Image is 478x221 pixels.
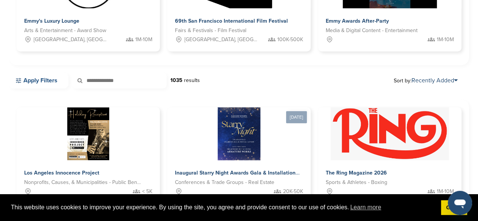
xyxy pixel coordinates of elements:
[34,36,107,44] span: [GEOGRAPHIC_DATA], [GEOGRAPHIC_DATA]
[437,187,454,196] span: 1M-10M
[437,36,454,44] span: 1M-10M
[9,73,68,88] a: Apply Filters
[326,178,387,187] span: Sports & Athletes - Boxing
[184,36,258,44] span: [GEOGRAPHIC_DATA], [GEOGRAPHIC_DATA]
[184,77,200,83] span: results
[175,178,274,187] span: Conferences & Trade Groups - Real Estate
[394,77,458,83] span: Sort by:
[326,170,387,176] span: The Ring Magazine 2026
[175,18,288,24] span: 69th San Francisco International Film Festival
[318,107,461,203] a: Sponsorpitch & The Ring Magazine 2026 Sports & Athletes - Boxing 1M-10M
[11,202,435,213] span: This website uses cookies to improve your experience. By using the site, you agree and provide co...
[24,178,141,187] span: Nonprofits, Causes, & Municipalities - Public Benefit
[67,107,110,160] img: Sponsorpitch &
[167,95,311,203] a: [DATE] Sponsorpitch & Inaugural Starry Night Awards Gala & Installation Conferences & Trade Group...
[277,36,303,44] span: 100K-500K
[349,202,382,213] a: learn more about cookies
[218,107,260,160] img: Sponsorpitch &
[286,111,307,123] div: [DATE]
[170,77,183,83] strong: 1035
[24,170,99,176] span: Los Angeles Innocence Project
[24,18,79,24] span: Emmy's Luxury Lounge
[142,187,152,196] span: < 5K
[441,200,467,215] a: dismiss cookie message
[411,77,458,84] a: Recently Added
[135,36,152,44] span: 1M-10M
[17,107,160,203] a: Sponsorpitch & Los Angeles Innocence Project Nonprofits, Causes, & Municipalities - Public Benefi...
[331,107,449,160] img: Sponsorpitch &
[283,187,303,196] span: 20K-50K
[326,18,389,24] span: Emmy Awards After-Party
[175,170,295,176] span: Inaugural Starry Night Awards Gala & Installation
[448,191,472,215] iframe: Button to launch messaging window
[326,26,418,35] span: Media & Digital Content - Entertainment
[24,26,106,35] span: Arts & Entertainment - Award Show
[175,26,246,35] span: Fairs & Festivals - Film Festival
